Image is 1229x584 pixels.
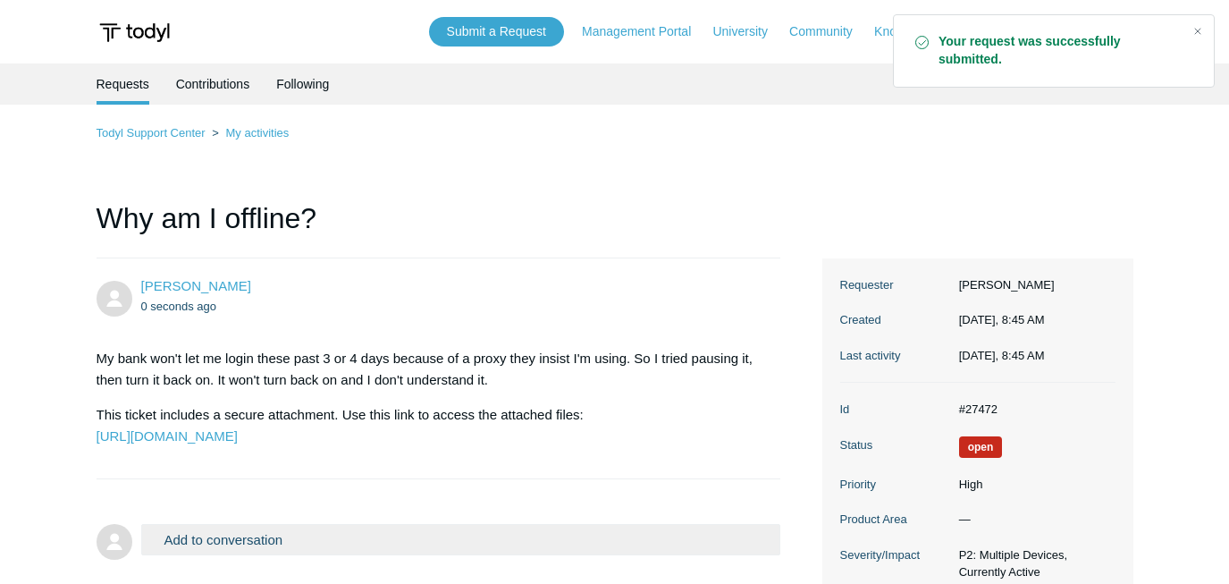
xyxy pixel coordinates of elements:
[176,63,250,105] a: Contributions
[950,476,1115,494] dd: High
[950,401,1115,419] dd: #27472
[789,22,871,41] a: Community
[208,126,289,140] li: My activities
[97,16,173,49] img: Todyl Support Center Help Center home page
[97,63,149,105] li: Requests
[582,22,709,41] a: Management Portal
[874,22,986,41] a: Knowledge Base
[97,197,781,258] h1: Why am I offline?
[97,404,763,447] p: This ticket includes a secure attachment. Use this link to access the attached files:
[840,401,950,419] dt: Id
[840,546,950,564] dt: Severity/Impact
[840,476,950,494] dt: Priority
[840,511,950,529] dt: Product Area
[225,126,289,140] a: My activities
[97,428,238,444] a: [URL][DOMAIN_NAME]
[429,17,564,47] a: Submit a Request
[840,436,950,454] dt: Status
[1185,19,1210,44] div: Close
[141,524,781,555] button: Add to conversation
[959,349,1045,362] time: 08/15/2025, 08:45
[959,313,1045,326] time: 08/15/2025, 08:45
[141,278,251,293] a: [PERSON_NAME]
[97,348,763,391] p: My bank won't let me login these past 3 or 4 days because of a proxy they insist I'm using. So I ...
[840,276,950,294] dt: Requester
[141,300,217,313] time: 08/15/2025, 08:45
[840,311,950,329] dt: Created
[712,22,785,41] a: University
[950,276,1115,294] dd: [PERSON_NAME]
[840,347,950,365] dt: Last activity
[950,511,1115,529] dd: —
[276,63,329,105] a: Following
[97,126,209,140] li: Todyl Support Center
[141,278,251,293] span: Hugh Baker
[939,33,1178,69] strong: Your request was successfully submitted.
[959,436,1003,458] span: We are working on a response for you
[97,126,206,140] a: Todyl Support Center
